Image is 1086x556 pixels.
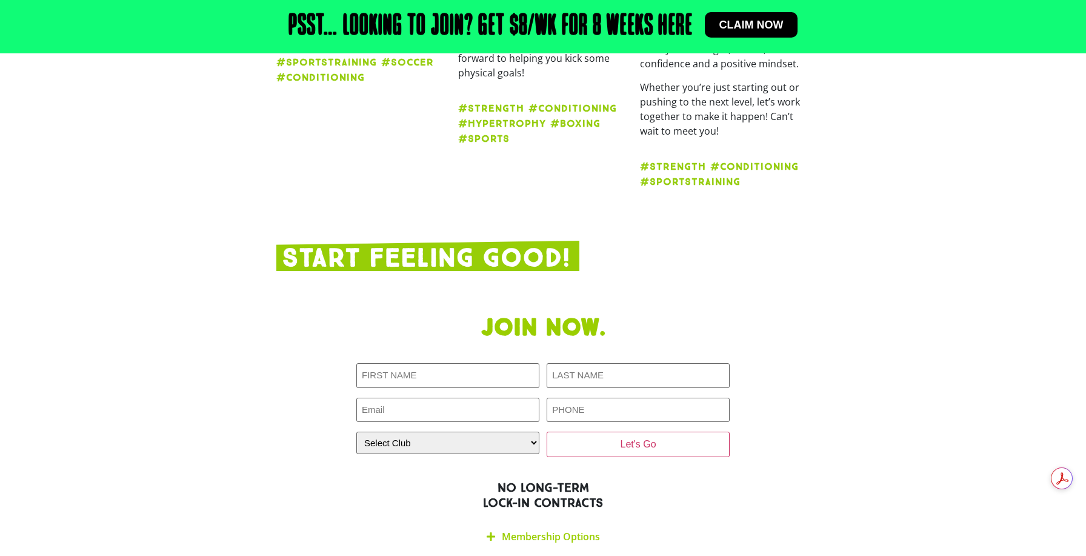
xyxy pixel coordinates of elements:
[547,398,730,423] input: PHONE
[276,56,438,83] strong: #sportsTraining #Soccer #Conditioning
[276,313,810,343] h1: Join now.
[547,363,730,388] input: LAST NAME
[705,12,798,38] a: Claim now
[356,398,539,423] input: Email
[640,80,810,138] p: Whether you’re just starting out or pushing to the next level, let’s work together to make it hap...
[356,523,730,551] div: Membership Options
[547,432,730,457] input: Let's Go
[276,480,810,511] h2: NO LONG-TERM LOCK-IN CONTRACTS
[502,530,600,543] a: Membership Options
[288,12,693,41] h2: Psst… Looking to join? Get $8/wk for 8 weeks here
[356,363,539,388] input: FIRST NAME
[719,19,784,30] span: Claim now
[458,102,617,144] strong: #Strength #Conditioning #Hypertrophy #Boxing #Sports
[458,36,628,80] p: I am friendly, bubbly, and look forward to helping you kick some physical goals!
[640,161,799,187] strong: #Strength #Conditioning #SportsTraining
